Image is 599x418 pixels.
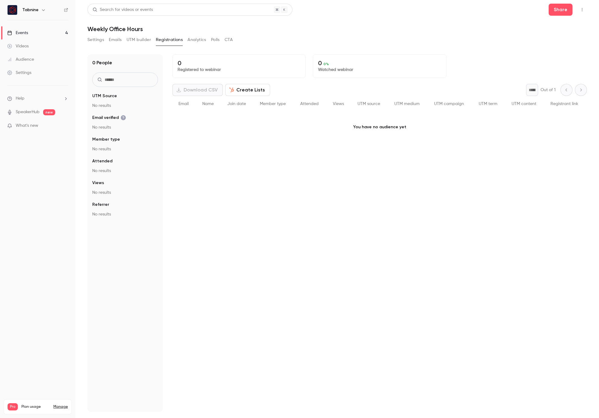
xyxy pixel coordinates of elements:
[92,180,104,186] span: Views
[300,102,319,106] span: Attended
[8,5,17,15] img: Tabnine
[92,158,112,164] span: Attended
[323,62,329,66] span: 0 %
[93,7,153,13] div: Search for videos or events
[92,124,158,130] p: No results
[92,202,109,208] span: Referrer
[318,59,441,67] p: 0
[479,102,497,106] span: UTM term
[156,35,183,45] button: Registrations
[16,109,39,115] a: SpeakerHub
[550,102,578,106] span: Registrant link
[394,102,420,106] span: UTM medium
[92,93,158,217] section: facet-groups
[92,190,158,196] p: No results
[7,43,29,49] div: Videos
[92,136,120,142] span: Member type
[172,96,587,112] div: People list
[434,102,464,106] span: UTM campaign
[211,35,220,45] button: Polls
[549,4,572,16] button: Share
[92,103,158,109] p: No results
[92,93,117,99] span: UTM Source
[7,70,31,76] div: Settings
[92,168,158,174] p: No results
[358,102,380,106] span: UTM source
[227,102,246,106] span: Join date
[92,211,158,217] p: No results
[225,84,270,96] button: Create Lists
[92,115,126,121] span: Email verified
[512,102,536,106] span: UTM content
[178,102,189,106] span: Email
[178,67,301,73] p: Registered to webinar
[7,30,28,36] div: Events
[87,35,104,45] button: Settings
[225,35,233,45] button: CTA
[8,403,18,410] span: Pro
[16,95,24,102] span: Help
[318,67,441,73] p: Watched webinar
[109,35,121,45] button: Emails
[87,25,587,33] h1: Weekly Office Hours
[21,404,50,409] span: Plan usage
[7,95,68,102] li: help-dropdown-opener
[188,35,206,45] button: Analytics
[260,102,286,106] span: Member type
[202,102,214,106] span: Name
[53,404,68,409] a: Manage
[92,59,112,66] h1: 0 People
[333,102,344,106] span: Views
[172,112,587,142] p: You have no audience yet
[16,123,38,129] span: What's new
[22,7,39,13] h6: Tabnine
[178,59,301,67] p: 0
[541,87,556,93] p: Out of 1
[43,109,55,115] span: new
[92,146,158,152] p: No results
[127,35,151,45] button: UTM builder
[7,56,34,62] div: Audience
